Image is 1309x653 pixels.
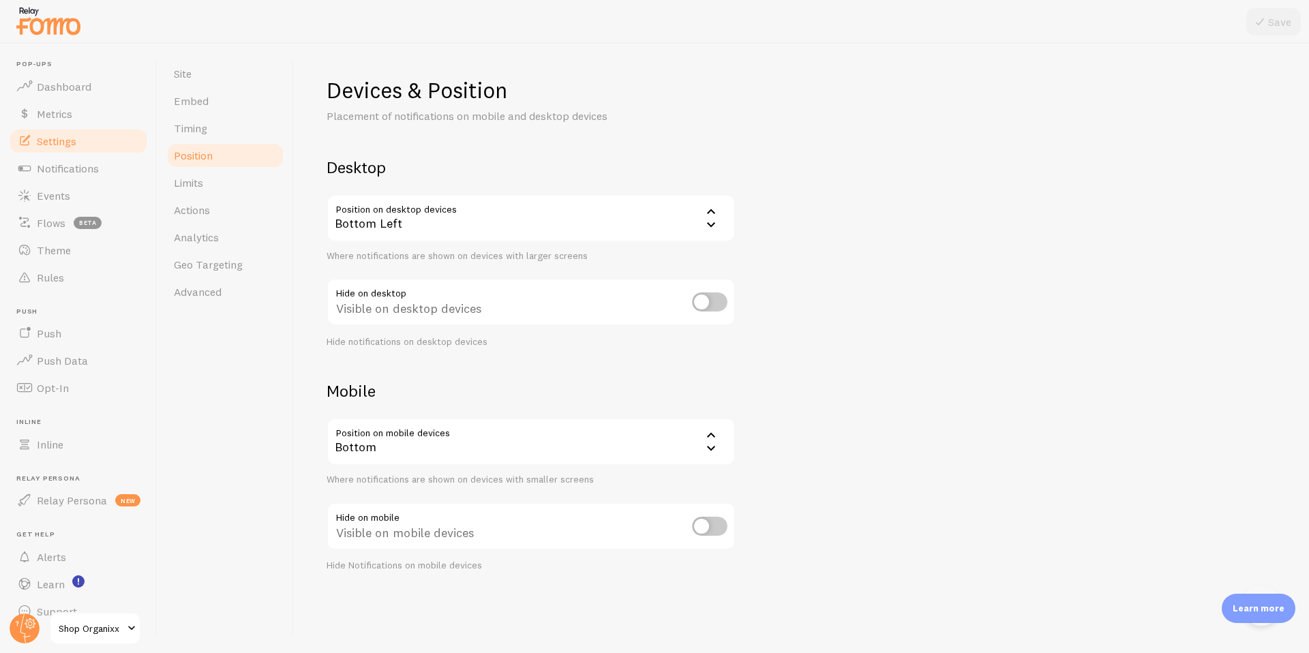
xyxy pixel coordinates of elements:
span: Get Help [16,530,149,539]
span: Push Data [37,354,88,367]
a: Actions [166,196,285,224]
iframe: Help Scout Beacon - Open [1241,585,1282,626]
a: Geo Targeting [166,251,285,278]
a: Timing [166,115,285,142]
span: Inline [37,438,63,451]
a: Metrics [8,100,149,127]
div: Bottom [327,418,736,466]
span: Advanced [174,285,222,299]
span: Metrics [37,107,72,121]
span: Push [37,326,61,340]
div: Where notifications are shown on devices with smaller screens [327,474,736,486]
span: Actions [174,203,210,217]
a: Theme [8,237,149,264]
h2: Desktop [327,157,736,178]
div: Hide notifications on desktop devices [327,336,736,348]
div: Visible on desktop devices [327,278,736,328]
a: Limits [166,169,285,196]
span: Opt-In [37,381,69,395]
span: Geo Targeting [174,258,243,271]
a: Shop Organixx [49,612,141,645]
p: Placement of notifications on mobile and desktop devices [327,108,654,124]
span: new [115,494,140,506]
span: Alerts [37,550,66,564]
h1: Devices & Position [327,76,736,104]
span: Relay Persona [16,474,149,483]
span: Relay Persona [37,493,107,507]
span: Theme [37,243,71,257]
a: Notifications [8,155,149,182]
div: Visible on mobile devices [327,502,736,552]
span: Notifications [37,162,99,175]
div: Learn more [1222,594,1295,623]
a: Push Data [8,347,149,374]
h2: Mobile [327,380,736,401]
a: Inline [8,431,149,458]
span: Analytics [174,230,219,244]
a: Embed [166,87,285,115]
a: Advanced [166,278,285,305]
a: Learn [8,571,149,598]
span: Dashboard [37,80,91,93]
a: Rules [8,264,149,291]
span: Support [37,605,77,618]
a: Opt-In [8,374,149,401]
span: Inline [16,418,149,427]
p: Learn more [1233,602,1284,615]
span: Settings [37,134,76,148]
span: Limits [174,176,203,189]
span: Timing [174,121,207,135]
span: Embed [174,94,209,108]
span: Events [37,189,70,202]
span: Flows [37,216,65,230]
a: Flows beta [8,209,149,237]
a: Events [8,182,149,209]
span: beta [74,217,102,229]
span: Shop Organixx [59,620,123,637]
a: Position [166,142,285,169]
img: fomo-relay-logo-orange.svg [14,3,82,38]
span: Learn [37,577,65,591]
svg: <p>Watch New Feature Tutorials!</p> [72,575,85,588]
a: Site [166,60,285,87]
a: Alerts [8,543,149,571]
a: Support [8,598,149,625]
div: Where notifications are shown on devices with larger screens [327,250,736,262]
div: Hide Notifications on mobile devices [327,560,736,572]
span: Site [174,67,192,80]
span: Pop-ups [16,60,149,69]
span: Rules [37,271,64,284]
a: Analytics [166,224,285,251]
a: Settings [8,127,149,155]
span: Position [174,149,213,162]
div: Bottom Left [327,194,736,242]
a: Relay Persona new [8,487,149,514]
a: Dashboard [8,73,149,100]
a: Push [8,320,149,347]
span: Push [16,307,149,316]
